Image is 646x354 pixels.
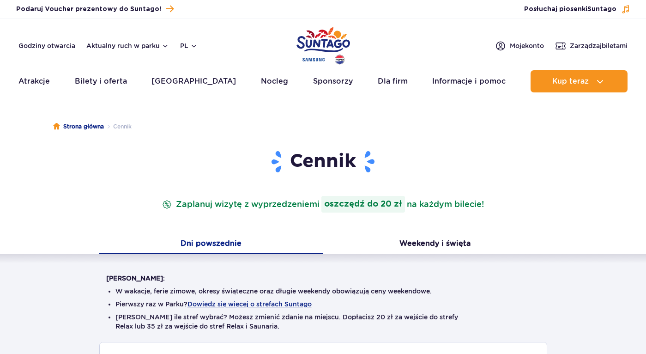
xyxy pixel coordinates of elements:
[86,42,169,49] button: Aktualny ruch w parku
[261,70,288,92] a: Nocleg
[75,70,127,92] a: Bilety i oferta
[16,5,161,14] span: Podaruj Voucher prezentowy do Suntago!
[555,40,628,51] a: Zarządzajbiletami
[552,77,589,85] span: Kup teraz
[587,6,616,12] span: Suntago
[106,275,165,282] strong: [PERSON_NAME]:
[99,235,323,254] button: Dni powszednie
[495,40,544,51] a: Mojekonto
[18,70,50,92] a: Atrakcje
[524,5,630,14] button: Posłuchaj piosenkiSuntago
[187,300,312,308] button: Dowiedz się więcej o strefach Suntago
[524,5,616,14] span: Posłuchaj piosenki
[323,235,547,254] button: Weekendy i święta
[570,41,628,50] span: Zarządzaj biletami
[321,196,405,213] strong: oszczędź do 20 zł
[115,299,531,309] li: Pierwszy raz w Parku?
[106,150,540,174] h1: Cennik
[115,312,531,331] li: [PERSON_NAME] ile stref wybrać? Możesz zmienić zdanie na miejscu. Dopłacisz 20 zł za wejście do s...
[16,3,174,15] a: Podaruj Voucher prezentowy do Suntago!
[160,196,486,213] p: Zaplanuj wizytę z wyprzedzeniem na każdym bilecie!
[432,70,506,92] a: Informacje i pomoc
[53,122,104,131] a: Strona główna
[531,70,628,92] button: Kup teraz
[151,70,236,92] a: [GEOGRAPHIC_DATA]
[115,287,531,296] li: W wakacje, ferie zimowe, okresy świąteczne oraz długie weekendy obowiązują ceny weekendowe.
[378,70,408,92] a: Dla firm
[510,41,544,50] span: Moje konto
[104,122,132,131] li: Cennik
[18,41,75,50] a: Godziny otwarcia
[313,70,353,92] a: Sponsorzy
[180,41,198,50] button: pl
[296,23,350,66] a: Park of Poland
